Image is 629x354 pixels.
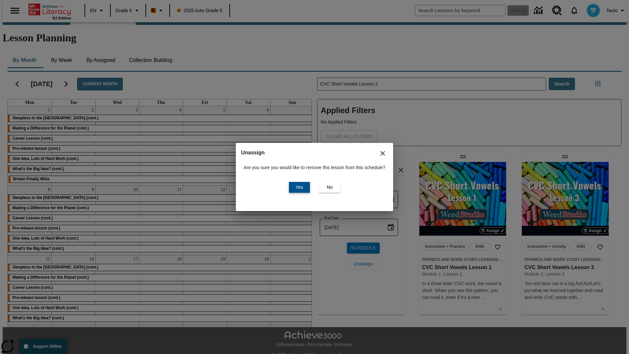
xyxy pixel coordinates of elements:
span: No [327,184,333,191]
button: No [319,182,340,193]
span: Yes [295,184,303,191]
h2: Unassign [241,148,388,157]
p: Are you sure you would like to remove this lesson from this schedule? [244,164,386,171]
button: Yes [289,182,310,193]
button: Close [375,146,391,161]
